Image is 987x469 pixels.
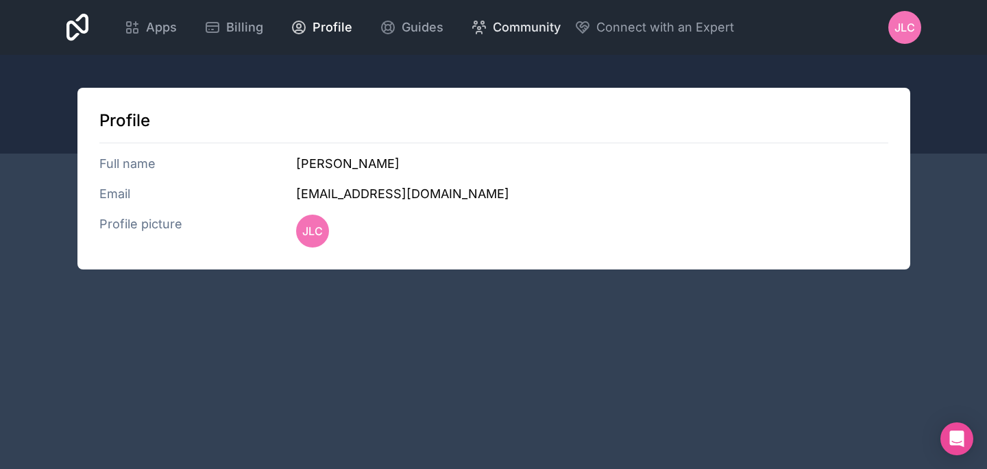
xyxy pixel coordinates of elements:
[302,223,323,239] span: JLC
[369,12,454,43] a: Guides
[493,18,561,37] span: Community
[574,18,734,37] button: Connect with an Expert
[99,184,297,204] h3: Email
[460,12,572,43] a: Community
[894,19,915,36] span: JLC
[596,18,734,37] span: Connect with an Expert
[99,154,297,173] h3: Full name
[113,12,188,43] a: Apps
[402,18,443,37] span: Guides
[940,422,973,455] div: Open Intercom Messenger
[296,154,888,173] h3: [PERSON_NAME]
[226,18,263,37] span: Billing
[193,12,274,43] a: Billing
[280,12,363,43] a: Profile
[296,184,888,204] h3: [EMAIL_ADDRESS][DOMAIN_NAME]
[99,215,297,248] h3: Profile picture
[313,18,352,37] span: Profile
[146,18,177,37] span: Apps
[99,110,888,132] h1: Profile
